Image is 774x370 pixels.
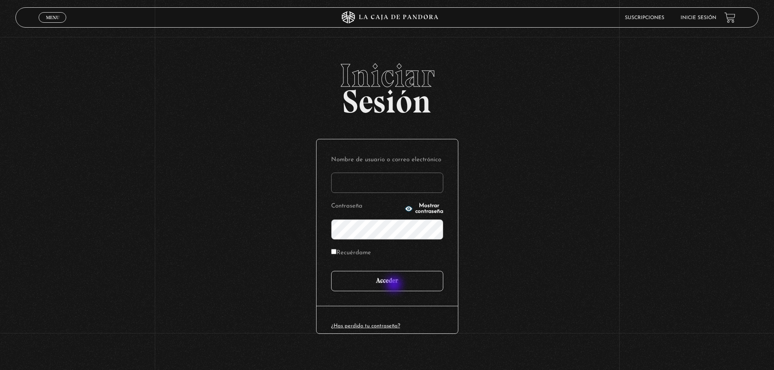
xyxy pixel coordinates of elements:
[681,15,716,20] a: Inicie sesión
[15,59,759,92] span: Iniciar
[15,59,759,111] h2: Sesión
[331,247,371,260] label: Recuérdame
[46,15,59,20] span: Menu
[405,203,443,214] button: Mostrar contraseña
[331,271,443,291] input: Acceder
[415,203,443,214] span: Mostrar contraseña
[724,12,735,23] a: View your shopping cart
[331,323,400,329] a: ¿Has perdido tu contraseña?
[331,200,402,213] label: Contraseña
[625,15,664,20] a: Suscripciones
[331,249,336,254] input: Recuérdame
[43,22,62,28] span: Cerrar
[331,154,443,167] label: Nombre de usuario o correo electrónico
